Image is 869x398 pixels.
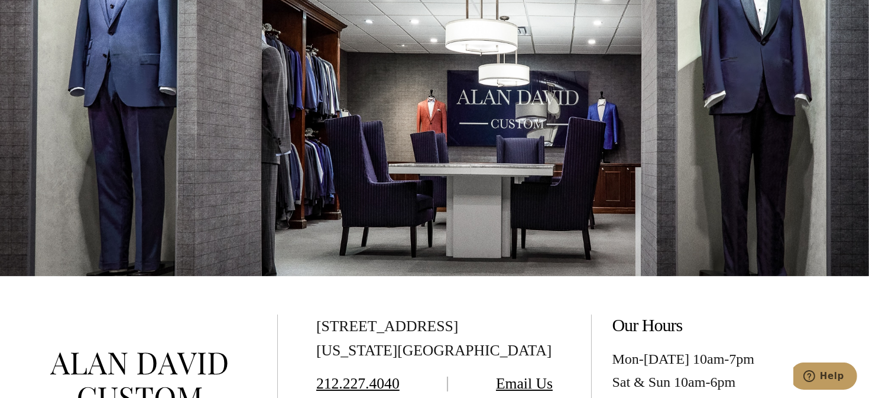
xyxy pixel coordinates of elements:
a: Email Us [496,375,553,392]
a: 212.227.4040 [316,375,400,392]
div: Mon-[DATE] 10am-7pm Sat & Sun 10am-6pm [612,348,849,393]
iframe: Opens a widget where you can chat to one of our agents [793,363,857,392]
h2: Our Hours [612,315,849,336]
div: [STREET_ADDRESS] [US_STATE][GEOGRAPHIC_DATA] [316,315,553,363]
